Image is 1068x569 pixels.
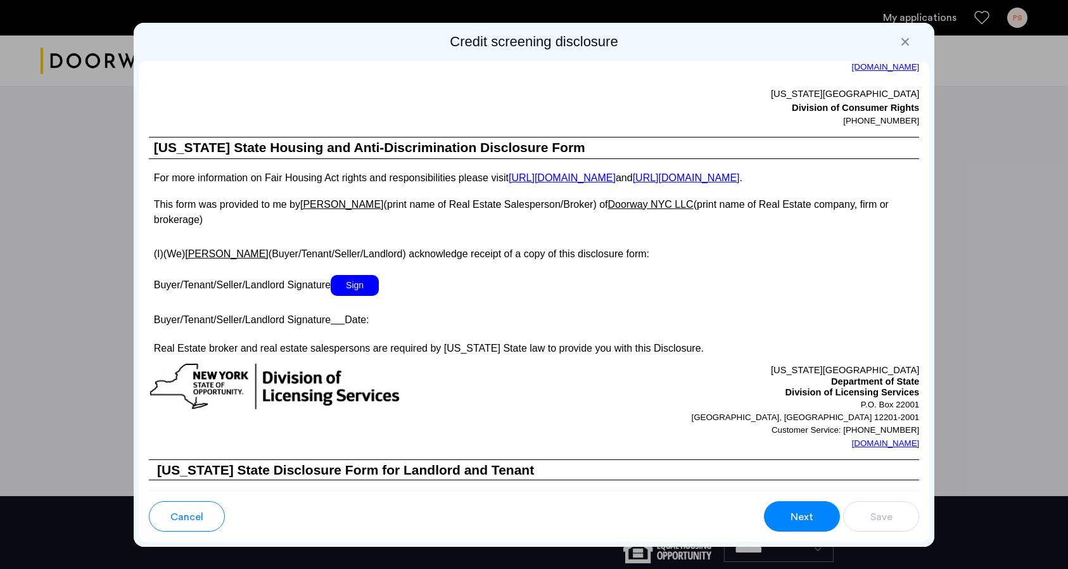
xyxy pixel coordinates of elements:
[331,275,379,296] span: Sign
[185,248,269,259] u: [PERSON_NAME]
[149,241,920,262] p: (I)(We) (Buyer/Tenant/Seller/Landlord) acknowledge receipt of a copy of this disclosure form:
[149,459,920,481] h3: [US_STATE] State Disclosure Form for Landlord and Tenant
[509,172,616,183] a: [URL][DOMAIN_NAME]
[149,172,920,183] p: For more information on Fair Housing Act rights and responsibilities please visit and .
[149,341,920,356] p: Real Estate broker and real estate salespersons are required by [US_STATE] State law to provide y...
[149,480,920,505] h4: THIS IS NOT A CONTRACT
[149,197,920,227] p: This form was provided to me by (print name of Real Estate Salesperson/Broker) of (print name of ...
[608,199,694,210] u: Doorway NYC LLC
[534,362,919,376] p: [US_STATE][GEOGRAPHIC_DATA]
[534,387,919,399] p: Division of Licensing Services
[534,376,919,388] p: Department of State
[149,501,225,532] button: button
[534,101,919,115] p: Division of Consumer Rights
[852,61,920,74] a: [DOMAIN_NAME]
[843,501,919,532] button: button
[534,399,919,411] p: P.O. Box 22001
[534,424,919,437] p: Customer Service: [PHONE_NUMBER]
[852,437,920,450] a: [DOMAIN_NAME]
[139,33,930,51] h2: Credit screening disclosure
[154,279,331,290] span: Buyer/Tenant/Seller/Landlord Signature
[534,87,919,101] p: [US_STATE][GEOGRAPHIC_DATA]
[870,509,893,525] span: Save
[170,509,203,525] span: Cancel
[300,199,384,210] u: [PERSON_NAME]
[534,115,919,127] p: [PHONE_NUMBER]
[149,362,401,411] img: new-york-logo.png
[534,411,919,424] p: [GEOGRAPHIC_DATA], [GEOGRAPHIC_DATA] 12201-2001
[633,172,740,183] a: [URL][DOMAIN_NAME]
[149,137,920,158] h1: [US_STATE] State Housing and Anti-Discrimination Disclosure Form
[149,309,920,328] p: Buyer/Tenant/Seller/Landlord Signature Date:
[791,509,813,525] span: Next
[764,501,840,532] button: button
